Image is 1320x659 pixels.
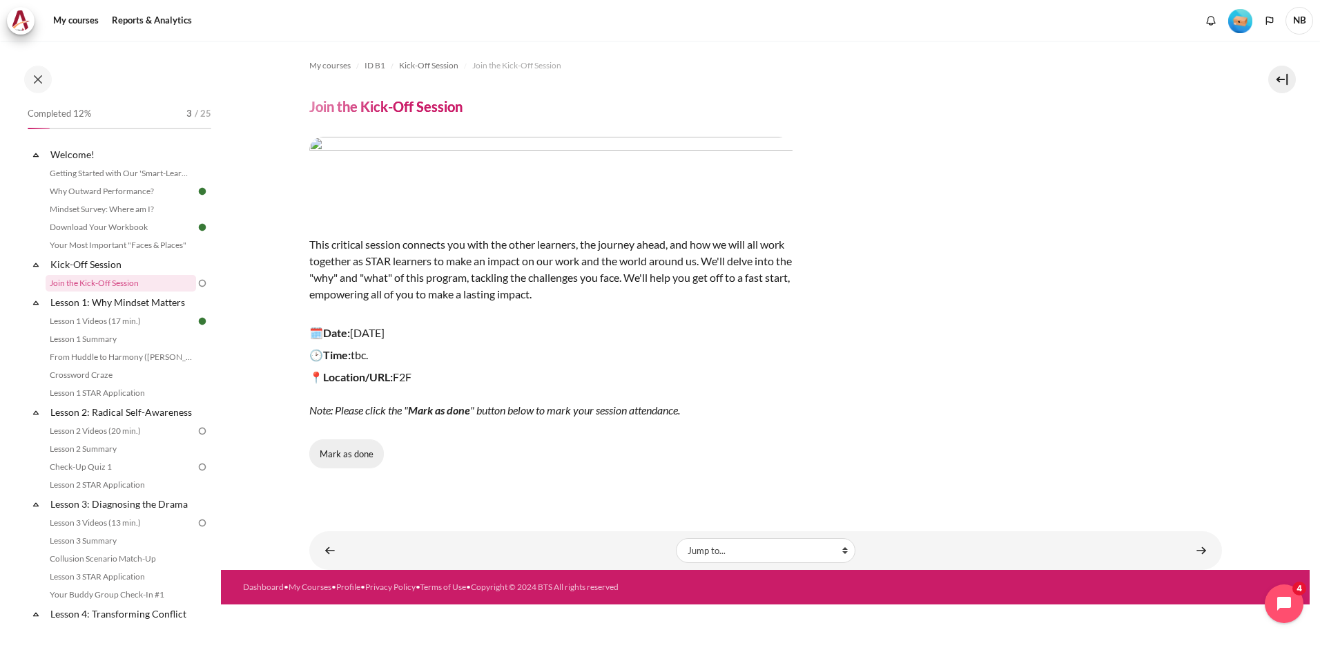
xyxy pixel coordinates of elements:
a: Lesson 1: Why Mindset Matters [48,293,196,312]
a: My Courses [289,582,331,592]
a: Your Most Important "Faces & Places" [46,237,196,254]
span: Collapse [29,607,43,621]
a: Kick-Off Session [399,57,458,74]
strong: Mark as done [408,403,470,417]
span: tbc. [351,348,368,361]
img: To do [196,461,208,473]
a: Getting Started with Our 'Smart-Learning' Platform [46,165,196,182]
a: Lesson 2 Summary [46,441,196,457]
strong: 🕑Time: [309,348,351,361]
div: Level #1 [1228,8,1252,33]
a: Privacy Policy [365,582,416,592]
span: / 25 [195,107,211,121]
button: Mark Join the Kick-Off Session as done [309,439,384,468]
div: 12% [28,128,50,129]
nav: Navigation bar [309,55,1222,77]
div: • • • • • [243,581,825,593]
span: NB [1285,7,1313,35]
span: My courses [309,59,351,72]
span: ID B1 [365,59,385,72]
a: Dashboard [243,582,284,592]
span: Collapse [29,296,43,309]
a: Terms of Use [420,582,466,592]
em: Note: Please click the " " button below to mark your session attendance. [309,403,680,417]
a: Lesson 3 Summary [46,533,196,549]
a: Lesson 1 Summary [46,331,196,347]
a: Lesson 3: Diagnosing the Drama [48,495,196,513]
a: Lesson 2 STAR Application [46,477,196,493]
a: Lesson 3 Videos (13 min.) [46,515,196,531]
a: Welcome! [48,145,196,164]
a: Lesson 1 STAR Application [46,385,196,401]
p: [DATE] [309,325,793,341]
section: Content [221,41,1310,570]
img: To do [196,517,208,529]
a: Join the Kick-Off Session [472,57,561,74]
a: Profile [336,582,360,592]
a: ◄ Your Most Important "Faces & Places" [316,537,344,564]
a: ID B1 [365,57,385,74]
span: Collapse [29,405,43,419]
button: Languages [1259,10,1280,31]
img: To do [196,425,208,437]
img: Done [196,221,208,233]
a: Kick-Off Session [48,255,196,274]
span: Completed 12% [28,107,91,121]
a: Download Your Workbook [46,219,196,236]
a: Lesson 3 STAR Application [46,569,196,585]
p: This critical session connects you with the other learners, the journey ahead, and how we will al... [309,220,793,319]
iframe: Join the Kick-Off Session [309,489,1222,490]
a: From Huddle to Harmony ([PERSON_NAME]'s Story) [46,349,196,365]
a: Copyright © 2024 BTS All rights reserved [471,582,619,592]
img: Done [196,315,208,327]
a: Reports & Analytics [107,7,197,35]
a: Crossword Craze [46,367,196,383]
img: Architeck [11,10,30,31]
span: Collapse [29,148,43,162]
a: Join the Kick-Off Session [46,275,196,292]
a: Your Buddy Group Check-In #1 [46,586,196,603]
a: My courses [309,57,351,74]
a: Lesson 2: Radical Self-Awareness [48,403,196,421]
img: To do [196,277,208,289]
a: User menu [1285,7,1313,35]
span: F2F [309,370,680,417]
span: Collapse [29,497,43,511]
a: Lesson 1 Videos (17 min.) ► [1187,537,1215,564]
span: 3 [186,107,192,121]
span: Kick-Off Session [399,59,458,72]
h4: Join the Kick-Off Session [309,97,463,115]
a: Lesson 1 Videos (17 min.) [46,313,196,329]
span: Collapse [29,258,43,271]
img: Done [196,185,208,198]
a: Check-Up Quiz 1 [46,459,196,475]
div: Show notification window with no new notifications [1201,10,1221,31]
a: Lesson 4: Transforming Conflict [48,604,196,623]
a: Mindset Survey: Where am I? [46,201,196,218]
strong: 📍Location/URL: [309,370,393,383]
span: Join the Kick-Off Session [472,59,561,72]
a: Why Outward Performance? [46,183,196,200]
img: Level #1 [1228,9,1252,33]
a: My courses [48,7,104,35]
a: Lesson 2 Videos (20 min.) [46,423,196,439]
a: Level #1 [1223,8,1258,33]
a: Architeck Architeck [7,7,41,35]
strong: 🗓️Date: [309,326,350,339]
a: Collusion Scenario Match-Up [46,551,196,567]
